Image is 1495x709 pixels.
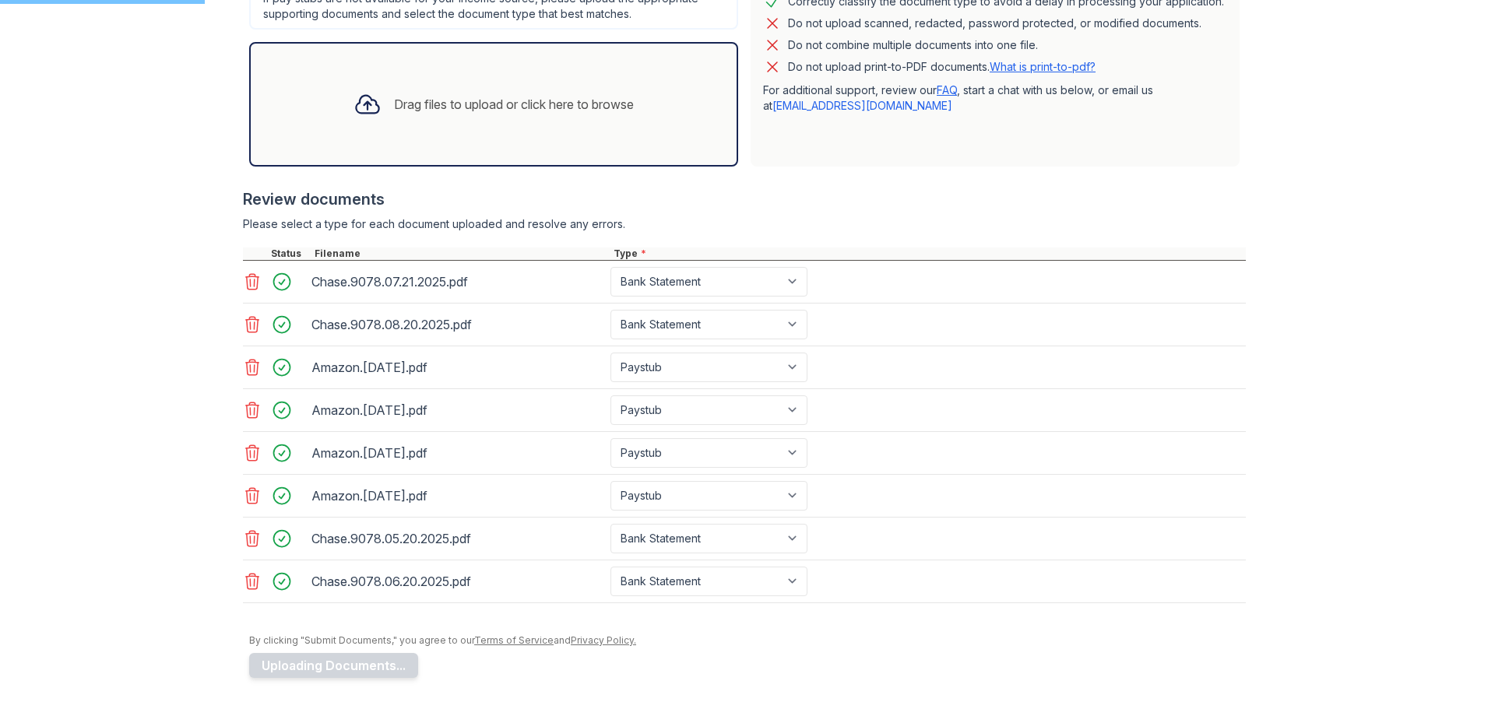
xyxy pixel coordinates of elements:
[937,83,957,97] a: FAQ
[311,269,604,294] div: Chase.9078.07.21.2025.pdf
[311,355,604,380] div: Amazon.[DATE].pdf
[990,60,1096,73] a: What is print-to-pdf?
[772,99,952,112] a: [EMAIL_ADDRESS][DOMAIN_NAME]
[571,634,636,646] a: Privacy Policy.
[311,312,604,337] div: Chase.9078.08.20.2025.pdf
[311,247,610,260] div: Filename
[243,188,1246,210] div: Review documents
[311,569,604,594] div: Chase.9078.06.20.2025.pdf
[474,634,554,646] a: Terms of Service
[788,14,1201,33] div: Do not upload scanned, redacted, password protected, or modified documents.
[268,247,311,260] div: Status
[311,398,604,423] div: Amazon.[DATE].pdf
[243,216,1246,232] div: Please select a type for each document uploaded and resolve any errors.
[610,247,1246,260] div: Type
[311,440,604,465] div: Amazon.[DATE].pdf
[311,483,604,508] div: Amazon.[DATE].pdf
[763,82,1227,114] p: For additional support, review our , start a chat with us below, or email us at
[249,634,1246,647] div: By clicking "Submit Documents," you agree to our and
[311,526,604,551] div: Chase.9078.05.20.2025.pdf
[788,36,1038,54] div: Do not combine multiple documents into one file.
[788,59,1096,75] p: Do not upload print-to-PDF documents.
[249,653,418,678] button: Uploading Documents...
[394,95,634,114] div: Drag files to upload or click here to browse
